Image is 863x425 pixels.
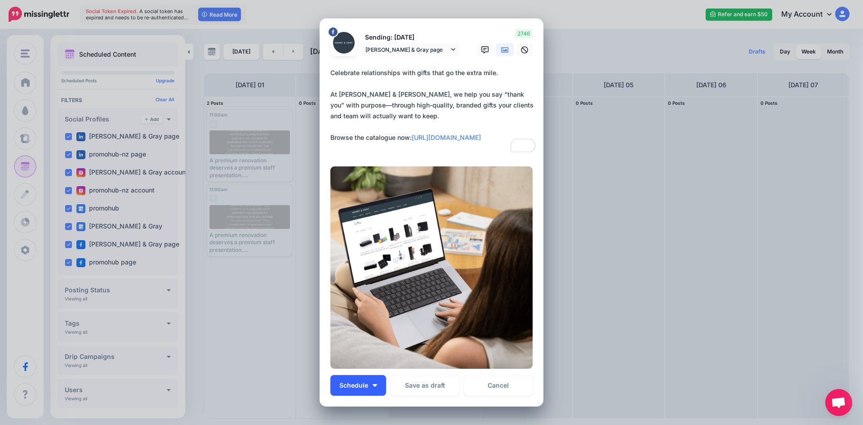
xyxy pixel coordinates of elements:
[464,375,533,396] a: Cancel
[361,32,460,43] p: Sending: [DATE]
[333,32,355,54] img: 307467339_504078658390537_3954169785984784637_n-bsa138101.jpg
[330,67,537,154] textarea: To enrich screen reader interactions, please activate Accessibility in Grammarly extension settings
[515,29,533,38] span: 2746
[330,166,533,369] img: R32PVMZL4C2PZIWUCAE3JYNOCXEGG69J.png
[391,375,459,396] button: Save as draft
[330,375,386,396] button: Schedule
[339,382,368,389] span: Schedule
[361,43,460,56] a: [PERSON_NAME] & Gray page
[365,45,449,54] span: [PERSON_NAME] & Gray page
[330,67,537,143] div: Celebrate relationships with gifts that go the extra mile. At [PERSON_NAME] & [PERSON_NAME], we h...
[373,384,377,387] img: arrow-down-white.png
